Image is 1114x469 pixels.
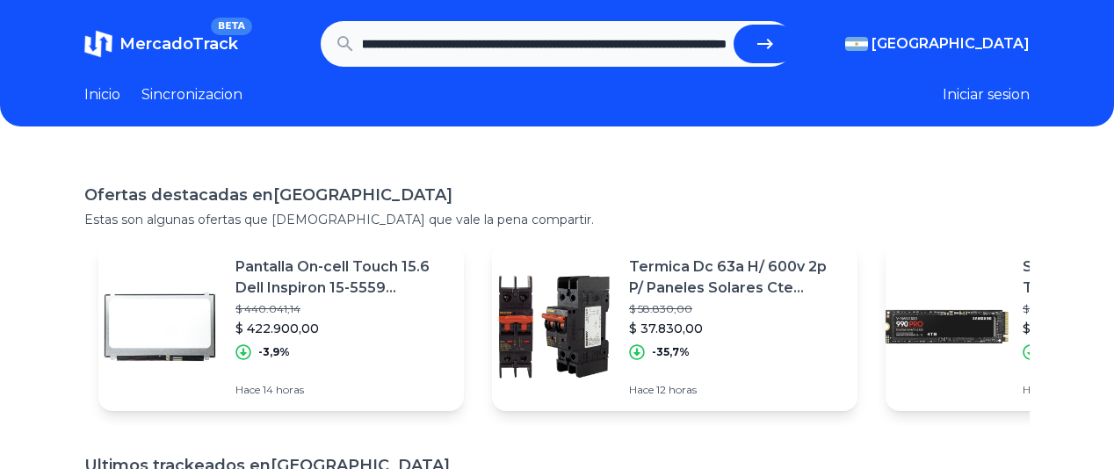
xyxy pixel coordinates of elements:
[652,345,690,359] p: -35,7%
[629,383,843,397] p: Hace 12 horas
[141,84,242,105] a: Sincronizacion
[235,320,450,337] p: $ 422.900,00
[84,30,238,58] a: MercadoTrackBETA
[492,242,857,411] a: Featured imageTermica Dc 63a H/ 600v 2p P/ Paneles Solares Cte Continua$ 58.830,00$ 37.830,00-35,...
[84,211,1030,228] p: Estas son algunas ofertas que [DEMOGRAPHIC_DATA] que vale la pena compartir.
[84,84,120,105] a: Inicio
[629,320,843,337] p: $ 37.830,00
[492,265,615,388] img: Featured image
[235,302,450,316] p: $ 440.041,14
[845,33,1030,54] button: [GEOGRAPHIC_DATA]
[629,256,843,299] p: Termica Dc 63a H/ 600v 2p P/ Paneles Solares Cte Continua
[235,383,450,397] p: Hace 14 horas
[845,37,868,51] img: Argentina
[98,265,221,388] img: Featured image
[84,30,112,58] img: MercadoTrack
[943,84,1030,105] button: Iniciar sesion
[872,33,1030,54] span: [GEOGRAPHIC_DATA]
[98,242,464,411] a: Featured imagePantalla On-cell Touch 15.6 Dell Inspiron 15-5559 Nextsale$ 440.041,14$ 422.900,00-...
[886,265,1009,388] img: Featured image
[629,302,843,316] p: $ 58.830,00
[119,34,238,54] span: MercadoTrack
[235,256,450,299] p: Pantalla On-cell Touch 15.6 Dell Inspiron 15-5559 Nextsale
[84,183,1030,207] h1: Ofertas destacadas en [GEOGRAPHIC_DATA]
[258,345,290,359] p: -3,9%
[211,18,252,35] span: BETA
